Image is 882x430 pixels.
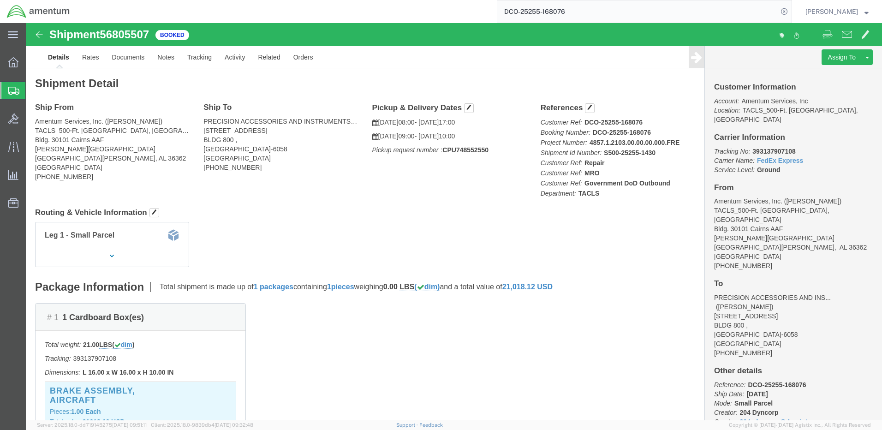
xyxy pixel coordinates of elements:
[396,422,419,428] a: Support
[37,422,147,428] span: Server: 2025.18.0-dd719145275
[112,422,147,428] span: [DATE] 09:51:11
[497,0,778,23] input: Search for shipment number, reference number
[805,6,858,17] span: Judy Smith
[215,422,253,428] span: [DATE] 09:32:48
[6,5,70,18] img: logo
[805,6,869,17] button: [PERSON_NAME]
[26,23,882,420] iframe: FS Legacy Container
[729,421,871,429] span: Copyright © [DATE]-[DATE] Agistix Inc., All Rights Reserved
[419,422,443,428] a: Feedback
[151,422,253,428] span: Client: 2025.18.0-9839db4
